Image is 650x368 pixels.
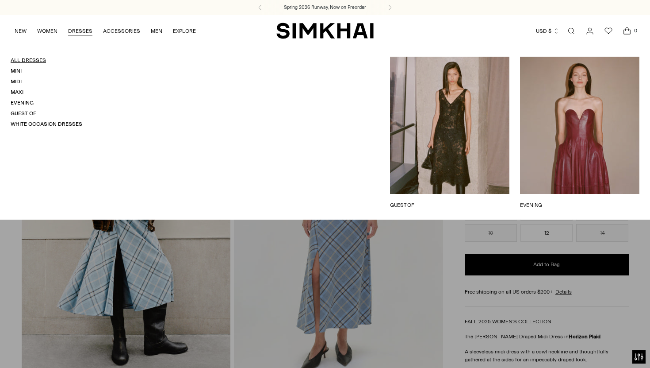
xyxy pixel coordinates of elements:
a: EXPLORE [173,21,196,41]
a: Spring 2026 Runway, Now on Preorder [284,4,366,11]
button: USD $ [536,21,559,41]
iframe: Sign Up via Text for Offers [7,334,89,361]
span: 0 [631,27,639,35]
a: Open search modal [562,22,580,40]
a: Go to the account page [581,22,599,40]
a: DRESSES [68,21,92,41]
a: ACCESSORIES [103,21,140,41]
a: WOMEN [37,21,57,41]
a: MEN [151,21,162,41]
a: Open cart modal [618,22,636,40]
a: NEW [15,21,27,41]
a: SIMKHAI [276,22,374,39]
a: Wishlist [600,22,617,40]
